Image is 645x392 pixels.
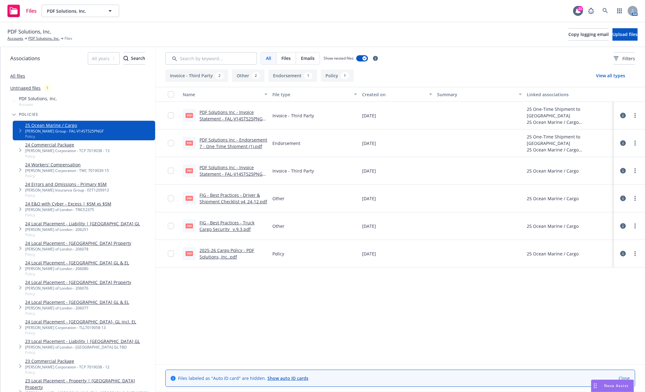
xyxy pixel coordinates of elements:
span: Other [272,195,284,202]
span: PDF Solutions, Inc. [47,8,101,14]
span: Emails [301,55,315,61]
a: FIG - Best Practices - Truck Cargo Security_ v.9.3.pdf [199,220,254,232]
span: Files [26,8,37,13]
div: Drag to move [591,380,599,392]
input: Toggle Row Selected [168,140,174,146]
span: Policy [25,232,140,237]
span: Policy [25,311,129,316]
a: 24 E&O with Cyber - Excess | $5M xs $5M [25,201,111,207]
span: [DATE] [362,140,376,146]
div: 25 One-Time Shipment to [GEOGRAPHIC_DATA] [527,133,611,146]
a: Files [5,2,39,20]
a: Close [619,375,630,381]
input: Search by keyword... [165,52,257,65]
span: pdf [186,223,193,228]
a: 23 Commercial Package [25,358,110,364]
a: Accounts [7,36,23,41]
span: All [266,55,271,61]
div: [PERSON_NAME] of London - 206077 [25,305,129,311]
a: Untriaged files [10,85,41,91]
span: Copy logging email [568,31,609,37]
div: Created on [362,91,425,98]
button: SearchSearch [123,52,145,65]
div: 25 Ocean Marine / Cargo [527,146,611,153]
span: Files labeled as "Auto ID card" are hidden. [178,375,308,381]
input: Toggle Row Selected [168,168,174,174]
span: Policy [25,212,111,218]
span: PDF Solutions, Inc. [19,95,57,102]
span: [DATE] [362,223,376,229]
svg: Search [123,56,128,61]
button: View all types [586,70,635,82]
button: Name [180,87,270,102]
span: [DATE] [362,168,376,174]
button: Linked associations [524,87,614,102]
button: Nova Assist [591,380,634,392]
a: 24 Local Placement - [GEOGRAPHIC_DATA]- GL incl. EL [25,318,136,325]
span: [DATE] [362,195,376,202]
span: PDF Solutions, Inc. [7,28,51,36]
button: Summary [435,87,524,102]
span: Policy [25,370,110,375]
input: Toggle Row Selected [168,112,174,119]
span: Policy [25,173,109,178]
span: Policy [25,350,140,355]
div: [PERSON_NAME] of London - TRICE2375 [25,207,111,212]
a: 24 Local Placement - Liability | [GEOGRAPHIC_DATA] GL [25,220,140,227]
a: more [631,167,639,174]
span: Files [281,55,291,61]
button: Other [232,70,265,82]
div: 25 Ocean Marine / Cargo [527,119,611,125]
a: 24 Local Placement - [GEOGRAPHIC_DATA] Property [25,279,131,286]
a: Switch app [613,5,626,17]
span: Policy [272,250,284,257]
div: Summary [437,91,515,98]
input: Select all [168,91,174,97]
a: Search [599,5,611,17]
a: 24 Workers' Compensation [25,161,109,168]
button: Policy [321,70,354,82]
div: [PERSON_NAME] Insurance Group - EET1209913 [25,187,109,193]
div: [PERSON_NAME] Corporation - TCP 7019038 - 12 [25,364,110,370]
span: pdf [186,168,193,173]
div: Search [123,52,145,64]
input: Toggle Row Selected [168,195,174,201]
span: Policy [25,154,110,159]
a: more [631,139,639,147]
a: All files [10,73,25,79]
div: Linked associations [527,91,611,98]
div: [PERSON_NAME] of London - 206076 [25,286,131,291]
span: Upload files [612,31,638,37]
span: pdf [186,113,193,118]
span: Invoice - Third Party [272,112,314,119]
div: 25 Ocean Marine / Cargo [527,168,579,174]
a: 24 Local Placement - [GEOGRAPHIC_DATA] Property [25,240,131,246]
span: Endorsement [272,140,300,146]
button: Created on [360,87,434,102]
a: 23 Local Placement - Liability | [GEOGRAPHIC_DATA] GL [25,338,140,345]
div: 25 Ocean Marine / Cargo [527,223,579,229]
button: Upload files [612,28,638,41]
div: 22 [577,6,583,11]
a: 25 Ocean Marine / Cargo [25,122,104,128]
div: [PERSON_NAME] Corporation - TWC 7019039-15 [25,168,109,173]
span: Policy [25,134,104,139]
a: 24 Errors and Omissions - Primary $5M [25,181,109,187]
span: pdf [186,141,193,145]
button: Filters [614,52,635,65]
span: Files [65,36,72,41]
div: 1 [341,72,349,79]
div: [PERSON_NAME] of London - [GEOGRAPHIC_DATA] GL TBD [25,345,140,350]
div: [PERSON_NAME] Corporation - TCP 7019038 - 13 [25,148,110,153]
span: Policy [25,252,131,257]
div: 25 Ocean Marine / Cargo [527,250,579,257]
div: [PERSON_NAME] of London - 206078 [25,246,131,252]
a: more [631,222,639,230]
a: 24 Commercial Package [25,142,110,148]
div: [PERSON_NAME] Group - FAL-V14ST525PNGF [25,128,104,134]
span: Nova Assist [604,383,629,388]
span: Filters [614,55,635,62]
div: Name [183,91,261,98]
div: [PERSON_NAME] of London - 206080 [25,266,129,271]
button: Invoice - Third Party [165,70,228,82]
